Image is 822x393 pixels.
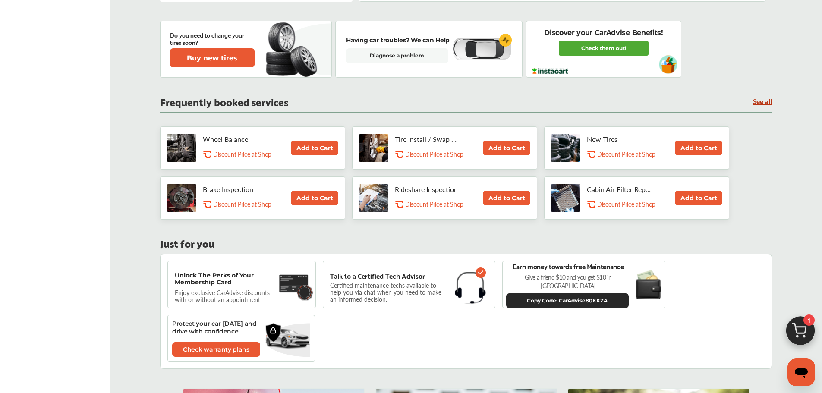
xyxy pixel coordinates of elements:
p: Just for you [160,239,214,247]
img: lock-icon.a4a4a2b2.svg [270,327,277,334]
button: Add to Cart [675,191,722,205]
p: Discover your CarAdvise Benefits! [544,28,663,38]
span: 1 [803,314,815,326]
img: bg-ellipse.2da0866b.svg [265,323,310,358]
img: tire-install-swap-tires-thumb.jpg [359,134,388,162]
p: Talk to a Certified Tech Advisor [330,272,425,280]
p: Earn money towards free Maintenance [513,261,624,271]
button: Add to Cart [291,191,338,205]
p: Tire Install / Swap Tires [395,135,460,143]
p: Discount Price at Shop [213,200,271,208]
img: headphones.1b115f31.svg [455,272,486,304]
button: Add to Cart [675,141,722,155]
img: black-wallet.e93b9b5d.svg [636,270,661,299]
img: instacart-vehicle.0979a191.svg [659,55,677,74]
a: Buy new tires [170,48,256,67]
p: Discount Price at Shop [405,200,463,208]
p: Enjoy exclusive CarAdvise discounts with or without an appointment! [175,289,278,303]
p: Certified maintenance techs available to help you via chat when you need to make an informed deci... [330,283,448,301]
button: Add to Cart [483,141,530,155]
img: vehicle.3f86c5e7.svg [265,325,310,352]
p: Discount Price at Shop [405,150,463,158]
p: Discount Price at Shop [213,150,271,158]
button: Copy Code: CarAdvise80KKZA [506,293,629,308]
p: Unlock The Perks of Your Membership Card [175,272,275,286]
img: warranty.a715e77d.svg [265,323,281,343]
p: Frequently booked services [160,97,288,105]
p: Discount Price at Shop [597,200,655,208]
p: Brake Inspection [203,185,268,193]
button: Add to Cart [291,141,338,155]
a: Diagnose a problem [346,48,448,63]
img: tire-wheel-balance-thumb.jpg [167,134,196,162]
img: new-tire.a0c7fe23.svg [265,19,322,80]
a: See all [753,97,772,104]
p: Do you need to change your tires soon? [170,31,255,46]
img: new-tires-thumb.jpg [551,134,580,162]
p: Rideshare Inspection [395,185,460,193]
iframe: Button to launch messaging window [787,358,815,386]
img: maintenance-card.27cfeff5.svg [279,272,309,296]
img: cardiogram-logo.18e20815.svg [499,34,512,47]
img: badge.f18848ea.svg [296,284,314,301]
img: brake-inspection-thumb.jpg [167,184,196,212]
p: Protect your car [DATE] and drive with confidence! [172,320,267,335]
button: Buy new tires [170,48,255,67]
img: cart_icon.3d0951e8.svg [780,312,821,354]
p: Cabin Air Filter Replacement [587,185,652,193]
p: Discount Price at Shop [597,150,655,158]
p: Having car troubles? We can Help [346,35,450,45]
p: New Tires [587,135,652,143]
p: Give a friend $10 and you get $10 in [GEOGRAPHIC_DATA] [506,273,630,290]
button: Add to Cart [483,191,530,205]
p: Wheel Balance [203,135,268,143]
a: Check warranty plans [172,342,260,357]
img: cabin-air-filter-replacement-thumb.jpg [551,184,580,212]
a: Check them out! [559,41,649,56]
img: rideshare-visual-inspection-thumb.jpg [359,184,388,212]
img: diagnose-vehicle.c84bcb0a.svg [451,38,512,61]
img: check-icon.521c8815.svg [476,267,486,278]
img: instacart-logo.217963cc.svg [531,68,570,74]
